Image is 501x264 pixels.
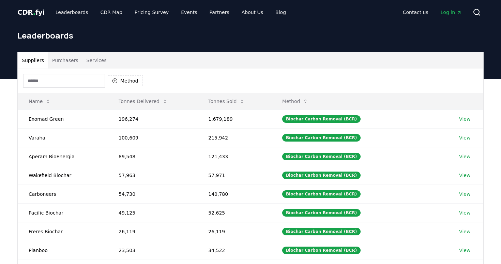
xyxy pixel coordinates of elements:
[17,8,45,16] span: CDR fyi
[282,209,361,217] div: Biochar Carbon Removal (BCR)
[459,228,470,235] a: View
[197,222,271,241] td: 26,119
[18,185,108,203] td: Carboneers
[82,52,111,69] button: Services
[108,147,197,166] td: 89,548
[95,6,128,18] a: CDR Map
[18,222,108,241] td: Freres Biochar
[270,6,291,18] a: Blog
[18,166,108,185] td: Wakefield Biochar
[397,6,434,18] a: Contact us
[459,209,470,216] a: View
[108,222,197,241] td: 26,119
[18,109,108,128] td: Exomad Green
[197,109,271,128] td: 1,679,189
[204,6,235,18] a: Partners
[18,128,108,147] td: Varaha
[108,166,197,185] td: 57,963
[282,172,361,179] div: Biochar Carbon Removal (BCR)
[18,241,108,260] td: Planboo
[197,203,271,222] td: 52,625
[236,6,269,18] a: About Us
[108,109,197,128] td: 196,274
[197,128,271,147] td: 215,942
[17,8,45,17] a: CDR.fyi
[108,241,197,260] td: 23,503
[197,241,271,260] td: 34,522
[282,115,361,123] div: Biochar Carbon Removal (BCR)
[459,116,470,122] a: View
[459,247,470,254] a: View
[50,6,291,18] nav: Main
[18,52,48,69] button: Suppliers
[108,203,197,222] td: 49,125
[113,94,173,108] button: Tonnes Delivered
[197,185,271,203] td: 140,780
[397,6,467,18] nav: Main
[459,191,470,197] a: View
[18,147,108,166] td: Aperam BioEnergia
[17,30,484,41] h1: Leaderboards
[282,228,361,235] div: Biochar Carbon Removal (BCR)
[441,9,462,16] span: Log in
[282,134,361,142] div: Biochar Carbon Removal (BCR)
[459,153,470,160] a: View
[197,147,271,166] td: 121,433
[108,128,197,147] td: 100,609
[108,185,197,203] td: 54,730
[282,247,361,254] div: Biochar Carbon Removal (BCR)
[50,6,94,18] a: Leaderboards
[203,94,250,108] button: Tonnes Sold
[197,166,271,185] td: 57,971
[277,94,314,108] button: Method
[176,6,202,18] a: Events
[459,172,470,179] a: View
[282,153,361,160] div: Biochar Carbon Removal (BCR)
[459,134,470,141] a: View
[18,203,108,222] td: Pacific Biochar
[23,94,56,108] button: Name
[48,52,82,69] button: Purchasers
[108,75,143,86] button: Method
[129,6,174,18] a: Pricing Survey
[33,8,35,16] span: .
[435,6,467,18] a: Log in
[282,190,361,198] div: Biochar Carbon Removal (BCR)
